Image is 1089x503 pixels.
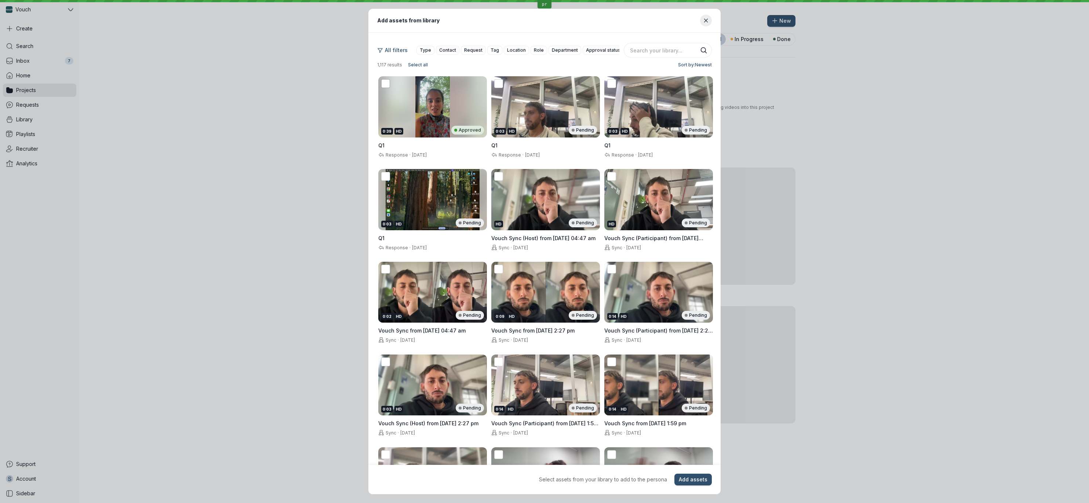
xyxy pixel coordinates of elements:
[607,313,618,320] div: 0:14
[396,430,400,436] span: ·
[456,219,484,227] div: Pending
[385,47,408,54] span: All filters
[583,46,624,55] button: Approval status
[513,430,528,436] span: [DATE]
[622,337,626,343] span: ·
[604,235,703,249] span: Vouch Sync (Participant) from [DATE] 04:47 am
[513,337,528,343] span: [DATE]
[700,47,707,54] button: Search
[381,406,393,412] div: 0:03
[610,337,622,343] span: Sync
[509,245,513,251] span: ·
[506,406,515,412] div: HD
[400,337,415,343] span: [DATE]
[491,235,600,242] h3: Vouch Sync (Host) from 8 August 2025 at 04:47 am
[400,430,415,436] span: [DATE]
[610,245,622,250] span: Sync
[619,406,628,412] div: HD
[525,152,540,158] span: [DATE]
[569,219,597,227] div: Pending
[491,235,596,241] span: Vouch Sync (Host) from [DATE] 04:47 am
[394,406,403,412] div: HD
[620,128,629,135] div: HD
[507,128,516,135] div: HD
[494,406,505,412] div: 0:14
[405,60,431,69] button: Select all
[675,60,712,69] button: Sort by:Newest
[377,16,440,25] h1: Add assets from library
[494,128,506,135] div: 0:03
[586,47,620,54] span: Approval status
[607,406,618,412] div: 0:14
[396,337,400,343] span: ·
[464,47,482,54] span: Request
[504,46,529,55] button: Location
[416,46,434,55] button: Type
[626,337,641,343] span: [DATE]
[394,128,403,135] div: HD
[456,311,484,320] div: Pending
[539,476,667,483] span: Select assets from your library to add to the persona
[634,152,638,158] span: ·
[384,152,408,158] span: Response
[569,311,597,320] div: Pending
[381,313,393,320] div: 0:02
[381,128,393,135] div: 0:39
[678,61,712,69] span: Sort by: Newest
[384,337,396,343] span: Sync
[412,152,427,158] span: [DATE]
[378,327,487,334] h3: Vouch Sync from 8 August 2025 at 04:47 am
[378,235,385,241] span: Q1
[638,152,653,158] span: [DATE]
[626,430,641,436] span: [DATE]
[494,313,506,320] div: 0:09
[604,420,686,426] span: Vouch Sync from [DATE] 1:59 pm
[377,62,402,68] span: 1,117 results
[521,152,525,158] span: ·
[552,47,578,54] span: Department
[487,46,502,55] button: Tag
[610,152,634,158] span: Response
[491,420,600,427] h3: Vouch Sync (Participant) from 8 August 2025 at 1:59 pm
[497,152,521,158] span: Response
[412,245,427,250] span: [DATE]
[682,126,710,135] div: Pending
[610,430,622,436] span: Sync
[408,245,412,251] span: ·
[679,476,707,483] span: Add assets
[394,221,403,227] div: HD
[497,245,509,250] span: Sync
[394,313,403,320] div: HD
[491,47,499,54] span: Tag
[439,47,456,54] span: Contact
[494,221,503,227] div: HD
[507,47,526,54] span: Location
[384,430,396,436] span: Sync
[622,245,626,251] span: ·
[384,245,408,250] span: Response
[408,61,428,69] span: Select all
[604,142,611,148] span: Q1
[619,313,628,320] div: HD
[491,327,575,334] span: Vouch Sync from [DATE] 2:27 pm
[682,219,710,227] div: Pending
[378,327,466,334] span: Vouch Sync from [DATE] 04:47 am
[549,46,581,55] button: Department
[408,152,412,158] span: ·
[381,221,393,227] div: 0:03
[497,337,509,343] span: Sync
[604,327,713,341] span: Vouch Sync (Participant) from [DATE] 2:27 pm
[377,44,412,56] button: All filters
[607,128,619,135] div: 0:03
[451,126,484,135] div: Approved
[456,404,484,412] div: Pending
[461,46,486,55] button: Request
[378,420,478,426] span: Vouch Sync (Host) from [DATE] 2:27 pm
[507,313,516,320] div: HD
[700,15,712,26] button: Close modal
[569,404,597,412] div: Pending
[604,235,713,242] h3: Vouch Sync (Participant) from 8 August 2025 at 04:47 am
[491,420,598,434] span: Vouch Sync (Participant) from [DATE] 1:59 pm
[626,245,641,250] span: [DATE]
[436,46,459,55] button: Contact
